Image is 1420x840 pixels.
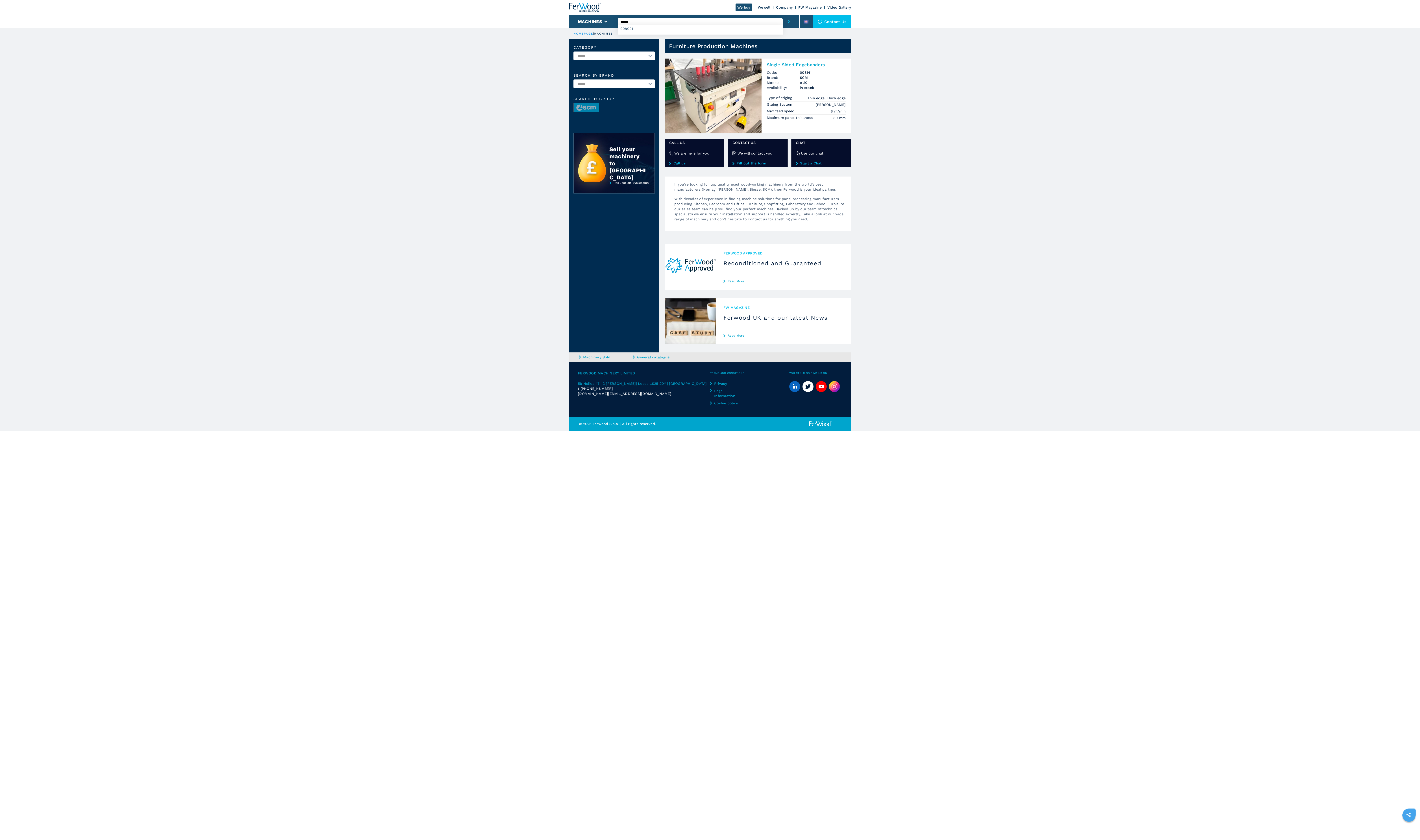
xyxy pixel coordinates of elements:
[578,19,602,24] button: Machines
[578,391,671,396] span: [DOMAIN_NAME][EMAIL_ADDRESS][DOMAIN_NAME]
[767,102,793,107] p: Gluing System
[710,381,741,386] a: Privacy
[736,4,752,11] a: We buy
[829,381,840,392] img: Instagram
[789,381,800,392] a: linkedin
[767,80,800,85] span: Model:
[710,371,789,376] span: Terms and Conditions
[783,15,795,28] button: submit-button
[669,140,720,145] span: Call us
[579,355,632,360] a: Machinery Sold
[796,161,846,165] a: Start a Chat
[800,75,846,80] h3: SCM
[800,85,846,90] span: in stock
[807,96,846,101] em: Thin edge, Thick edge
[776,5,793,9] a: Company
[669,161,720,165] a: Call us
[801,151,824,156] h4: Use our chat
[723,279,844,283] a: Read More
[581,386,613,391] span: [PHONE_NUMBER]
[767,96,793,100] p: Type of edging
[633,355,686,360] a: General catalogue
[578,381,636,386] span: 5b Helios 47 | 3 [PERSON_NAME]
[573,46,655,49] label: Category
[670,196,851,226] p: With decades of experience in finding machine solutions for panel processing manufacturers produc...
[578,381,710,386] a: 5b Helios 47 | 3 [PERSON_NAME]| Leeds LS25 2DY | [GEOGRAPHIC_DATA]
[674,151,709,156] h4: We are here for you
[573,32,593,35] a: HOMEPAGE
[573,74,655,77] label: Search by brand
[569,3,601,12] img: Ferwood
[789,371,842,376] span: You can also find us on
[1401,820,1417,837] iframe: Chat
[738,151,772,156] h4: We will contact you
[816,381,827,392] a: youtube
[732,140,783,145] span: CONTACT US
[767,75,800,80] span: Brand:
[732,161,783,165] a: Fill out the form
[723,314,844,321] h3: Ferwood UK and our latest News
[796,151,800,155] img: Use our chat
[670,182,851,196] p: If you’re looking for top quality used woodworking machinery from the world’s best manufacturers ...
[800,70,846,75] h3: 008141
[833,115,846,120] em: 80 mm
[827,5,851,9] a: Video Gallery
[573,181,655,197] a: Request an Evaluation
[665,298,716,344] img: Ferwood UK and our latest News
[618,25,783,33] div: 008001
[1403,809,1414,820] a: sharethis
[665,59,851,133] a: Single Sided Edgebanders SCM e 20Single Sided EdgebandersCode:008141Brand:SCMModel:e 20Availabili...
[813,15,851,28] div: Contact us
[578,371,710,376] span: Ferwood Machinery Limited
[574,103,599,112] img: image
[798,5,822,9] a: FW Magazine
[802,381,814,392] a: twitter
[593,32,594,35] span: |
[710,401,741,406] a: Cookie policy
[579,421,710,426] p: © 2025 Ferwood S.p.A. | All rights reserved.
[665,244,716,290] img: Reconditioned and Guaranteed
[758,5,771,9] a: We sell
[669,151,673,155] img: We are here for you
[818,19,822,24] img: Contact us
[796,140,846,145] span: CHAT
[808,421,832,427] img: Ferwood
[710,388,741,398] a: Legal Information
[767,70,800,75] span: Code:
[831,109,846,114] em: 8 m/min
[669,43,758,50] h1: Furniture Production Machines
[723,260,844,267] h3: Reconditioned and Guaranteed
[573,97,655,101] span: Search by group
[732,151,736,155] img: We will contact you
[723,251,844,256] span: Ferwood Approved
[800,80,846,85] h3: e 20
[594,32,613,36] p: machines
[816,102,846,107] em: [PERSON_NAME]
[578,386,710,391] div: t.
[767,115,814,120] p: Maximum panel thickness
[767,62,846,67] h2: Single Sided Edgebanders
[767,109,796,114] p: Max feed speed
[723,334,844,337] a: Read More
[609,146,646,181] div: Sell your machinery to [GEOGRAPHIC_DATA]
[665,59,762,133] img: Single Sided Edgebanders SCM e 20
[723,305,844,310] span: FW MAGAZINE
[767,85,800,90] span: Availability:
[636,381,707,386] span: | Leeds LS25 2DY | [GEOGRAPHIC_DATA]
